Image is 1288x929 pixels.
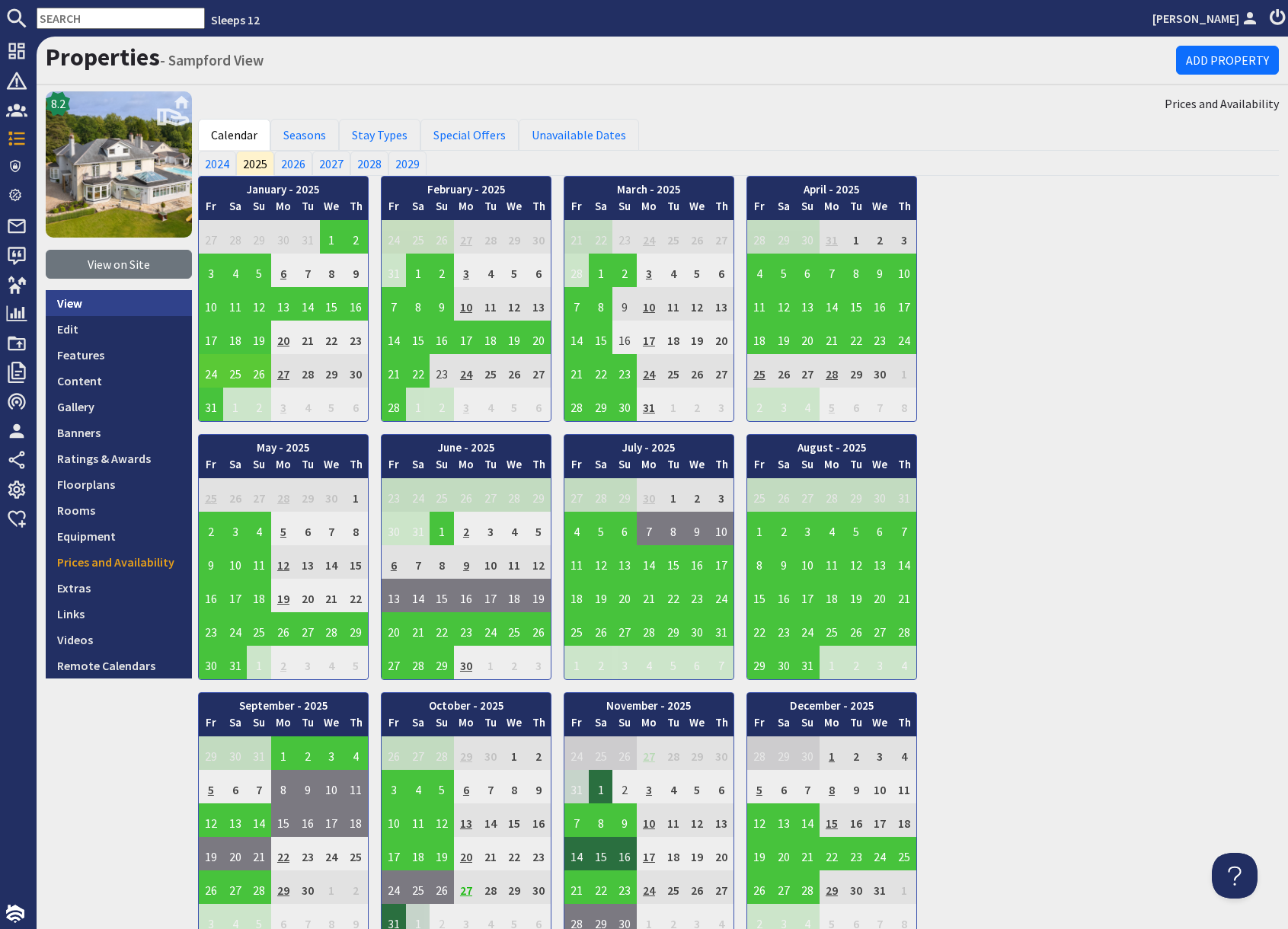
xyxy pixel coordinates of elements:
[46,601,192,627] a: Links
[564,435,733,457] th: July - 2025
[820,220,844,254] td: 31
[344,198,368,220] th: Th
[406,388,430,421] td: 1
[199,478,223,512] td: 25
[271,220,296,254] td: 30
[46,575,192,601] a: Extras
[747,287,772,321] td: 11
[478,478,503,512] td: 27
[747,220,772,254] td: 28
[6,905,24,923] img: staytech_i_w-64f4e8e9ee0a9c174fd5317b4b171b261742d2d393467e5bdba4413f4f884c10.svg
[382,220,406,254] td: 24
[526,456,551,478] th: Th
[868,220,893,254] td: 2
[526,354,551,388] td: 27
[430,220,454,254] td: 26
[820,287,844,321] td: 14
[564,321,589,354] td: 14
[46,91,192,238] img: Sampford View's icon
[478,354,503,388] td: 25
[382,435,551,457] th: June - 2025
[637,388,661,421] td: 31
[430,354,454,388] td: 23
[406,354,430,388] td: 22
[564,254,589,287] td: 28
[892,321,916,354] td: 24
[892,220,916,254] td: 3
[296,198,320,220] th: Tu
[223,388,248,421] td: 1
[46,627,192,653] a: Videos
[199,177,368,199] th: January - 2025
[747,254,772,287] td: 4
[589,220,613,254] td: 22
[344,220,368,254] td: 2
[199,220,223,254] td: 27
[564,177,733,199] th: March - 2025
[46,549,192,575] a: Prices and Availability
[844,478,868,512] td: 29
[1152,9,1261,27] a: [PERSON_NAME]
[382,321,406,354] td: 14
[844,321,868,354] td: 22
[223,478,248,512] td: 26
[382,177,551,199] th: February - 2025
[868,456,893,478] th: We
[503,198,527,220] th: We
[211,12,260,27] a: Sleeps 12
[564,478,589,512] td: 27
[820,321,844,354] td: 21
[772,478,796,512] td: 26
[46,368,192,394] a: Content
[198,151,236,175] a: 2024
[46,342,192,368] a: Features
[661,287,686,321] td: 11
[868,254,893,287] td: 9
[661,220,686,254] td: 25
[478,198,503,220] th: Tu
[892,198,916,220] th: Th
[795,254,820,287] td: 6
[709,354,733,388] td: 27
[892,456,916,478] th: Th
[223,198,248,220] th: Sa
[271,321,296,354] td: 20
[564,287,589,321] td: 7
[199,198,223,220] th: Fr
[478,220,503,254] td: 28
[320,354,344,388] td: 29
[795,456,820,478] th: Su
[892,388,916,421] td: 8
[430,478,454,512] td: 25
[589,198,613,220] th: Sa
[503,254,527,287] td: 5
[478,287,503,321] td: 11
[247,478,271,512] td: 27
[46,42,160,72] a: Properties
[223,354,248,388] td: 25
[382,354,406,388] td: 21
[868,478,893,512] td: 30
[747,177,916,199] th: April - 2025
[271,198,296,220] th: Mo
[274,151,312,175] a: 2026
[199,354,223,388] td: 24
[344,254,368,287] td: 9
[686,456,710,478] th: We
[454,478,478,512] td: 26
[430,254,454,287] td: 2
[795,321,820,354] td: 20
[1212,853,1258,899] iframe: Toggle Customer Support
[589,478,613,512] td: 28
[747,354,772,388] td: 25
[503,456,527,478] th: We
[844,456,868,478] th: Tu
[892,287,916,321] td: 17
[868,388,893,421] td: 7
[454,388,478,421] td: 3
[844,198,868,220] th: Tu
[526,478,551,512] td: 29
[686,198,710,220] th: We
[430,456,454,478] th: Su
[406,198,430,220] th: Sa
